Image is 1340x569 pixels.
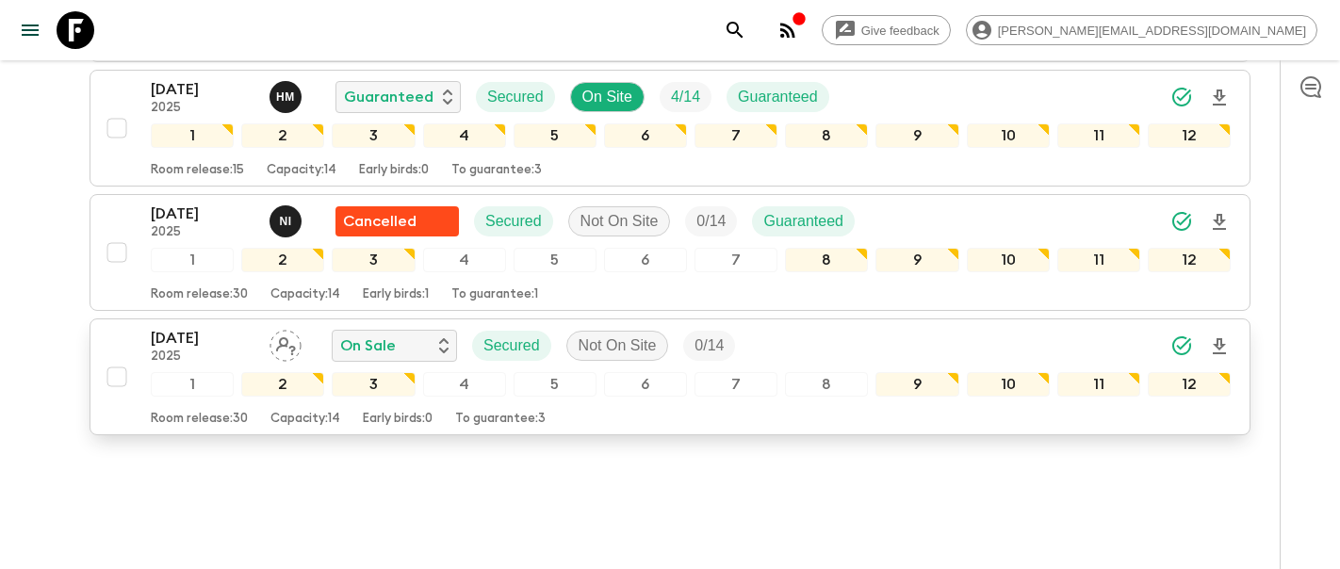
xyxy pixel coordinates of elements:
button: [DATE]2025Haruhi MakinoGuaranteedSecuredOn SiteTrip FillGuaranteed123456789101112Room release:15C... [90,70,1250,187]
div: 11 [1057,372,1140,397]
svg: Download Onboarding [1208,335,1231,358]
div: 3 [332,248,415,272]
div: 4 [423,123,506,148]
div: 1 [151,248,234,272]
p: Guaranteed [763,210,843,233]
div: 5 [514,248,596,272]
p: Early birds: 0 [363,412,433,427]
div: 2 [241,123,324,148]
div: 5 [514,123,596,148]
p: To guarantee: 3 [455,412,546,427]
p: Cancelled [343,210,417,233]
div: 3 [332,372,415,397]
p: 2025 [151,225,254,240]
div: Not On Site [566,331,669,361]
p: Capacity: 14 [270,287,340,302]
div: Secured [474,206,553,236]
svg: Synced Successfully [1170,86,1193,108]
p: [DATE] [151,327,254,350]
p: Early birds: 1 [363,287,429,302]
div: Secured [472,331,551,361]
div: 9 [875,248,958,272]
div: 9 [875,372,958,397]
div: 12 [1148,372,1231,397]
div: Trip Fill [683,331,735,361]
div: Not On Site [568,206,671,236]
a: Give feedback [822,15,951,45]
div: 4 [423,372,506,397]
p: Early birds: 0 [359,163,429,178]
p: On Sale [340,334,396,357]
p: 2025 [151,350,254,365]
div: 12 [1148,123,1231,148]
div: 5 [514,372,596,397]
div: 2 [241,372,324,397]
p: To guarantee: 3 [451,163,542,178]
div: Trip Fill [685,206,737,236]
span: Give feedback [851,24,950,38]
span: Naoya Ishida [270,211,305,226]
div: 10 [967,123,1050,148]
button: HM [270,81,305,113]
svg: Download Onboarding [1208,87,1231,109]
svg: Download Onboarding [1208,211,1231,234]
span: [PERSON_NAME][EMAIL_ADDRESS][DOMAIN_NAME] [988,24,1316,38]
div: Trip Fill [660,82,711,112]
button: [DATE]2025Naoya IshidaFlash Pack cancellationSecuredNot On SiteTrip FillGuaranteed123456789101112... [90,194,1250,311]
div: 1 [151,123,234,148]
div: 9 [875,123,958,148]
div: 4 [423,248,506,272]
div: 10 [967,248,1050,272]
p: Secured [485,210,542,233]
div: On Site [570,82,645,112]
p: [DATE] [151,78,254,101]
p: [DATE] [151,203,254,225]
div: 8 [785,123,868,148]
p: 4 / 14 [671,86,700,108]
div: 3 [332,123,415,148]
p: Room release: 30 [151,287,248,302]
button: menu [11,11,49,49]
p: Secured [483,334,540,357]
div: 8 [785,248,868,272]
div: Flash Pack cancellation [335,206,459,236]
div: 1 [151,372,234,397]
svg: Synced Successfully [1170,210,1193,233]
div: Secured [476,82,555,112]
span: Haruhi Makino [270,87,305,102]
div: 11 [1057,123,1140,148]
p: 2025 [151,101,254,116]
p: Capacity: 14 [267,163,336,178]
div: 7 [695,248,777,272]
p: Guaranteed [344,86,433,108]
p: On Site [582,86,632,108]
svg: Synced Successfully [1170,334,1193,357]
p: Capacity: 14 [270,412,340,427]
button: search adventures [716,11,754,49]
p: 0 / 14 [695,334,724,357]
div: 7 [695,372,777,397]
p: Secured [487,86,544,108]
span: Assign pack leader [270,335,302,350]
div: 6 [604,123,687,148]
button: [DATE]2025Assign pack leaderOn SaleSecuredNot On SiteTrip Fill123456789101112Room release:30Capac... [90,318,1250,435]
div: [PERSON_NAME][EMAIL_ADDRESS][DOMAIN_NAME] [966,15,1317,45]
p: Not On Site [579,334,657,357]
p: To guarantee: 1 [451,287,538,302]
p: N I [279,214,291,229]
div: 11 [1057,248,1140,272]
p: Room release: 15 [151,163,244,178]
p: Room release: 30 [151,412,248,427]
div: 10 [967,372,1050,397]
div: 8 [785,372,868,397]
div: 6 [604,372,687,397]
div: 2 [241,248,324,272]
button: NI [270,205,305,237]
p: H M [276,89,295,105]
div: 6 [604,248,687,272]
p: Guaranteed [738,86,818,108]
p: 0 / 14 [696,210,726,233]
div: 7 [695,123,777,148]
p: Not On Site [580,210,659,233]
div: 12 [1148,248,1231,272]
